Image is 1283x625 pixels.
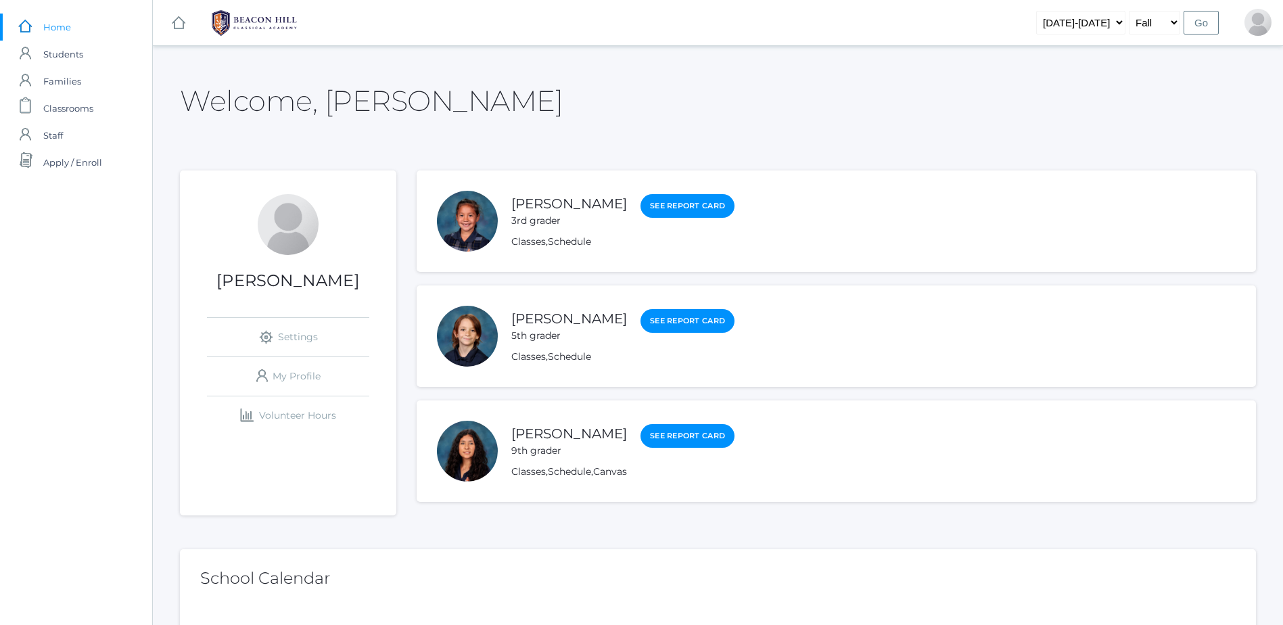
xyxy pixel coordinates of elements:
[207,318,369,356] a: Settings
[511,350,734,364] div: ,
[180,272,396,290] h1: [PERSON_NAME]
[43,14,71,41] span: Home
[511,235,546,248] a: Classes
[511,425,627,442] a: [PERSON_NAME]
[437,306,498,367] div: Nathaniel Torok
[511,350,546,363] a: Classes
[511,310,627,327] a: [PERSON_NAME]
[204,6,305,40] img: BHCALogos-05-308ed15e86a5a0abce9b8dd61676a3503ac9727e845dece92d48e8588c001991.png
[437,191,498,252] div: Maxine Torok
[511,329,627,343] div: 5th grader
[640,194,734,218] a: See Report Card
[43,149,102,176] span: Apply / Enroll
[1244,9,1272,36] div: Jessica Torok
[1184,11,1219,34] input: Go
[548,350,591,363] a: Schedule
[207,396,369,435] a: Volunteer Hours
[511,214,627,228] div: 3rd grader
[43,41,83,68] span: Students
[548,465,591,478] a: Schedule
[511,235,734,249] div: ,
[43,122,63,149] span: Staff
[548,235,591,248] a: Schedule
[640,309,734,333] a: See Report Card
[593,465,627,478] a: Canvas
[43,95,93,122] span: Classrooms
[43,68,81,95] span: Families
[258,194,319,255] div: Jessica Torok
[511,465,734,479] div: , ,
[437,421,498,482] div: Nevaeh Torok
[200,570,1236,587] h2: School Calendar
[207,357,369,396] a: My Profile
[511,195,627,212] a: [PERSON_NAME]
[640,424,734,448] a: See Report Card
[180,85,563,116] h2: Welcome, [PERSON_NAME]
[511,465,546,478] a: Classes
[511,444,627,458] div: 9th grader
